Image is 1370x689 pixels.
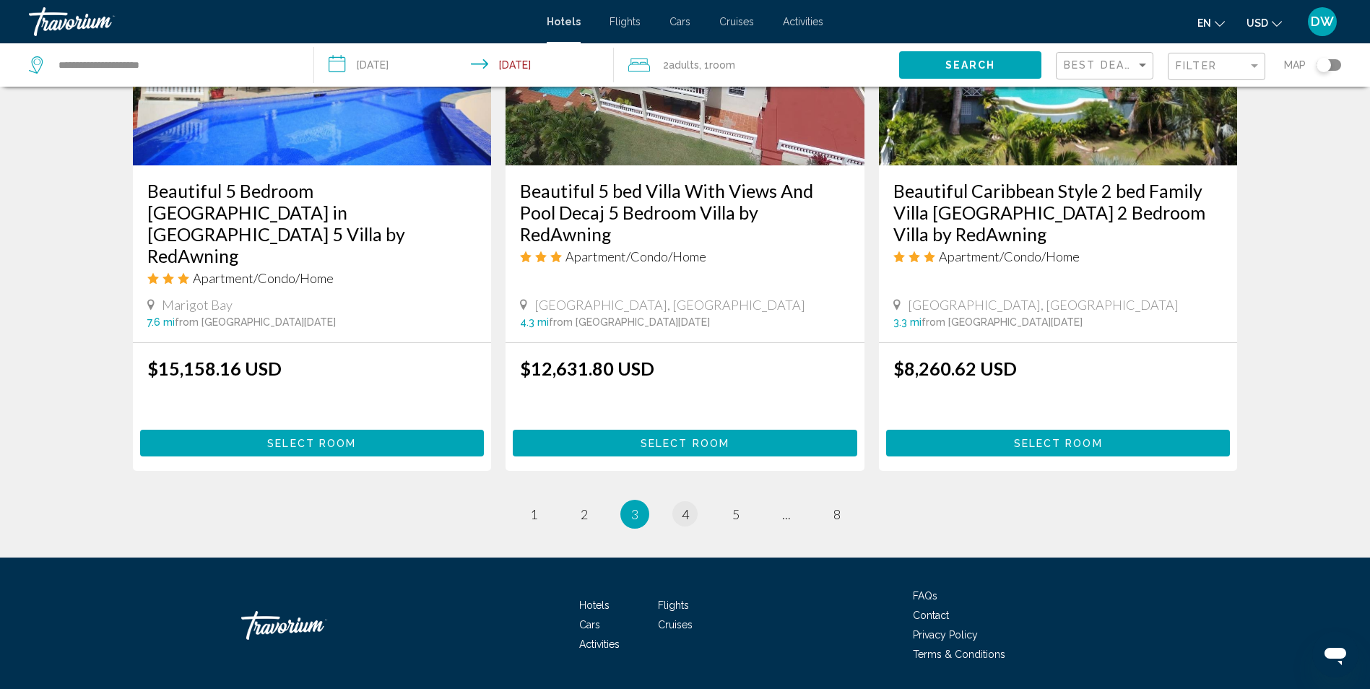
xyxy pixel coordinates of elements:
button: Change currency [1247,12,1282,33]
span: Apartment/Condo/Home [565,248,706,264]
a: Flights [658,599,689,611]
a: Hotels [579,599,610,611]
button: Select Room [886,430,1231,456]
ins: $15,158.16 USD [147,357,282,379]
button: Change language [1197,12,1225,33]
div: 3 star Apartment [520,248,850,264]
a: Beautiful 5 Bedroom [GEOGRAPHIC_DATA] in [GEOGRAPHIC_DATA] 5 Villa by RedAwning [147,180,477,266]
span: Marigot Bay [162,297,233,313]
a: Cars [669,16,690,27]
a: Privacy Policy [913,629,978,641]
a: Beautiful Caribbean Style 2 bed Family Villa [GEOGRAPHIC_DATA] 2 Bedroom Villa by RedAwning [893,180,1223,245]
a: Select Room [886,433,1231,449]
ins: $8,260.62 USD [893,357,1017,379]
button: Toggle map [1306,58,1341,71]
button: Search [899,51,1041,78]
a: Cruises [658,619,693,630]
span: 2 [663,55,699,75]
span: 3 [631,506,638,522]
span: Apartment/Condo/Home [193,270,334,286]
span: from [GEOGRAPHIC_DATA][DATE] [922,316,1083,328]
mat-select: Sort by [1064,60,1149,72]
span: , 1 [699,55,735,75]
span: 7.6 mi [147,316,175,328]
span: from [GEOGRAPHIC_DATA][DATE] [175,316,336,328]
a: Activities [783,16,823,27]
a: Activities [579,638,620,650]
span: Map [1284,55,1306,75]
button: Travelers: 2 adults, 0 children [614,43,899,87]
span: Best Deals [1064,59,1140,71]
span: Select Room [267,438,356,449]
button: Select Room [140,430,485,456]
a: Contact [913,610,949,621]
span: 2 [581,506,588,522]
a: Beautiful 5 bed Villa With Views And Pool Decaj 5 Bedroom Villa by RedAwning [520,180,850,245]
a: Flights [610,16,641,27]
span: Filter [1176,60,1217,71]
a: Select Room [513,433,857,449]
ins: $12,631.80 USD [520,357,654,379]
a: Terms & Conditions [913,649,1005,660]
div: 3 star Apartment [893,248,1223,264]
span: en [1197,17,1211,29]
span: ... [782,506,791,522]
iframe: Button to launch messaging window [1312,631,1358,677]
a: FAQs [913,590,937,602]
a: Cruises [719,16,754,27]
span: Search [945,60,996,71]
span: 4 [682,506,689,522]
span: Select Room [641,438,729,449]
span: from [GEOGRAPHIC_DATA][DATE] [549,316,710,328]
span: USD [1247,17,1268,29]
span: 3.3 mi [893,316,922,328]
span: DW [1311,14,1334,29]
a: Travorium [241,604,386,647]
span: [GEOGRAPHIC_DATA], [GEOGRAPHIC_DATA] [908,297,1179,313]
div: 3 star Apartment [147,270,477,286]
a: Cars [579,619,600,630]
a: Travorium [29,7,532,36]
button: User Menu [1304,6,1341,37]
span: [GEOGRAPHIC_DATA], [GEOGRAPHIC_DATA] [534,297,805,313]
span: Select Room [1014,438,1103,449]
span: 4.3 mi [520,316,549,328]
ul: Pagination [133,500,1238,529]
button: Filter [1168,52,1265,82]
span: Adults [669,59,699,71]
span: 8 [833,506,841,522]
button: Select Room [513,430,857,456]
span: Apartment/Condo/Home [939,248,1080,264]
span: Room [709,59,735,71]
span: 1 [530,506,537,522]
a: Hotels [547,16,581,27]
button: Check-in date: Jul 16, 2026 Check-out date: Jul 23, 2026 [314,43,614,87]
span: 5 [732,506,740,522]
a: Select Room [140,433,485,449]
